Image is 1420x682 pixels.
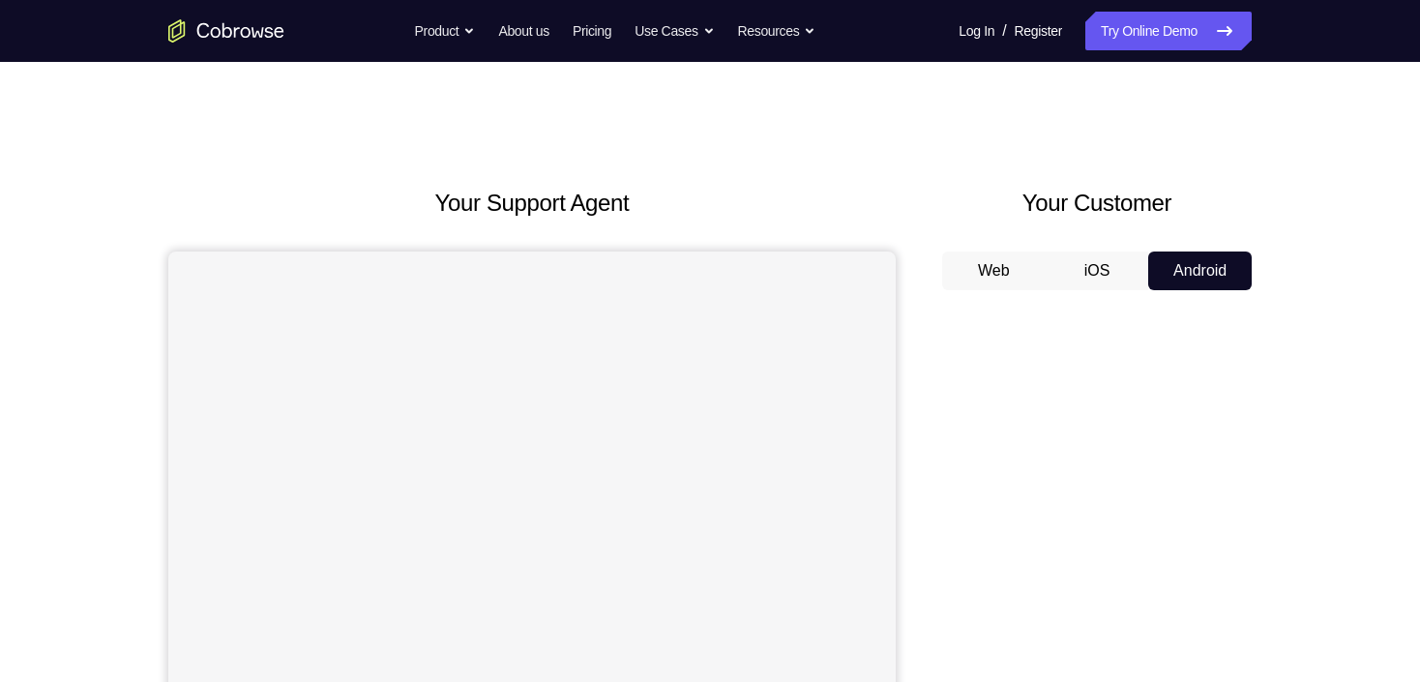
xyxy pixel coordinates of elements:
span: / [1002,19,1006,43]
h2: Your Customer [942,186,1252,221]
button: Product [415,12,476,50]
a: Register [1015,12,1062,50]
button: Web [942,252,1046,290]
button: iOS [1046,252,1149,290]
a: Try Online Demo [1085,12,1252,50]
button: Resources [738,12,816,50]
h2: Your Support Agent [168,186,896,221]
a: Log In [959,12,994,50]
a: About us [498,12,548,50]
a: Pricing [573,12,611,50]
button: Android [1148,252,1252,290]
a: Go to the home page [168,19,284,43]
button: Use Cases [635,12,714,50]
